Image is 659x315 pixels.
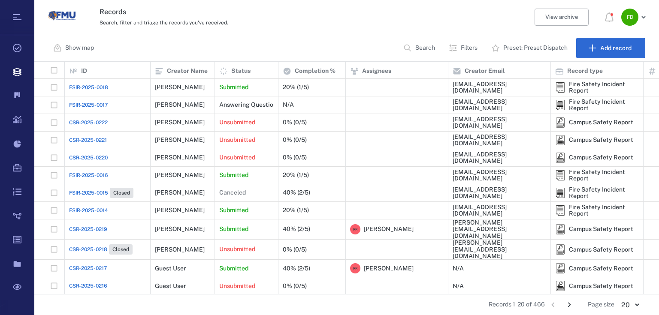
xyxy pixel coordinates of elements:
span: Search, filter and triage the records you've received. [100,20,228,26]
div: 20% (1/5) [283,172,309,178]
p: Record type [567,67,603,75]
div: [PERSON_NAME] [155,84,205,90]
div: [PERSON_NAME] [155,189,205,196]
p: Creator Name [167,67,208,75]
div: Campus Safety Report [569,265,633,272]
div: 20% (1/5) [283,207,309,213]
button: Search [398,38,442,58]
div: Fire Safety Incident Report [569,169,639,182]
button: Go to next page [562,298,576,312]
p: Unsubmitted [219,282,255,291]
div: 20 [614,300,645,310]
div: Campus Safety Report [569,154,633,161]
img: icon Campus Safety Report [555,281,565,291]
div: [EMAIL_ADDRESS][DOMAIN_NAME] [453,204,546,217]
div: 40% (2/5) [283,265,310,272]
div: [PERSON_NAME] [155,172,205,178]
img: icon Campus Safety Report [555,263,565,273]
div: [EMAIL_ADDRESS][DOMAIN_NAME] [453,99,546,112]
p: Show map [65,44,94,52]
div: 0% (0/5) [283,154,307,161]
div: Fire Safety Incident Report [555,100,565,110]
div: [PERSON_NAME] [155,246,205,253]
div: [PERSON_NAME] [155,137,205,143]
button: Add record [576,38,645,58]
div: Campus Safety Report [569,137,633,143]
span: FSIR-2025-0015 [69,189,108,197]
div: [PERSON_NAME][EMAIL_ADDRESS][DOMAIN_NAME] [453,240,546,259]
div: Campus Safety Report [569,119,633,126]
a: Go home [48,2,76,33]
p: Unsubmitted [219,136,255,144]
div: Fire Safety Incident Report [555,188,565,198]
p: ID [81,67,87,75]
div: Campus Safety Report [555,244,565,255]
span: CSR-2025-0218 [69,246,107,253]
span: Closed [112,189,132,197]
div: 0% (0/5) [283,119,307,126]
a: FSIR-2025-0015Closed [69,188,133,198]
span: Closed [111,246,131,253]
button: Show map [48,38,101,58]
div: [PERSON_NAME] [155,154,205,161]
div: N/A [283,102,294,108]
img: icon Fire Safety Incident Report [555,188,565,198]
p: Submitted [219,171,248,180]
span: CSR-2025-0217 [69,264,107,272]
div: Campus Safety Report [555,117,565,128]
a: CSR-2025-0222 [69,119,108,126]
div: 40% (2/5) [283,226,310,232]
div: 0% (0/5) [283,246,307,253]
p: Answering Questions [219,101,280,109]
span: Page size [588,300,614,309]
div: [PERSON_NAME] [155,226,205,232]
a: CSR-2025-0218Closed [69,244,133,255]
div: [EMAIL_ADDRESS][DOMAIN_NAME] [453,151,546,165]
div: [PERSON_NAME][EMAIL_ADDRESS][DOMAIN_NAME] [453,219,546,239]
p: Submitted [219,206,248,215]
span: FSIR-2025-0017 [69,101,108,109]
img: icon Campus Safety Report [555,153,565,163]
p: Unsubmitted [219,153,255,162]
div: Fire Safety Incident Report [555,82,565,93]
span: Records 1-20 of 466 [489,300,545,309]
a: CSR-2025-0219 [69,225,107,233]
div: [PERSON_NAME] [155,119,205,126]
div: Campus Safety Report [555,153,565,163]
button: View archive [535,9,589,26]
div: Campus Safety Report [569,246,633,253]
div: Guest User [155,265,186,272]
p: Canceled [219,189,246,197]
p: Completion % [295,67,336,75]
a: CSR-2025-0220 [69,154,108,162]
a: FSIR-2025-0014 [69,207,108,214]
div: [EMAIL_ADDRESS][DOMAIN_NAME] [453,116,546,129]
div: [PERSON_NAME] [155,102,205,108]
p: Preset: Preset Dispatch [503,44,568,52]
img: icon Fire Safety Incident Report [555,170,565,180]
p: Assignees [362,67,391,75]
p: Search [415,44,435,52]
p: Unsubmitted [219,118,255,127]
a: FSIR-2025-0016 [69,171,108,179]
img: icon Campus Safety Report [555,135,565,145]
div: F D [621,9,638,26]
div: Campus Safety Report [555,263,565,273]
div: 0% (0/5) [283,283,307,289]
img: icon Fire Safety Incident Report [555,205,565,216]
button: FD [621,9,649,26]
img: icon Campus Safety Report [555,244,565,255]
div: Guest User [155,283,186,289]
div: [EMAIL_ADDRESS][DOMAIN_NAME] [453,81,546,94]
div: Fire Safety Incident Report [555,205,565,216]
span: CSR-2025-0221 [69,136,107,144]
a: FSIR-2025-0018 [69,84,108,91]
div: R R [350,263,360,273]
span: CSR-2025-0216 [69,282,107,290]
